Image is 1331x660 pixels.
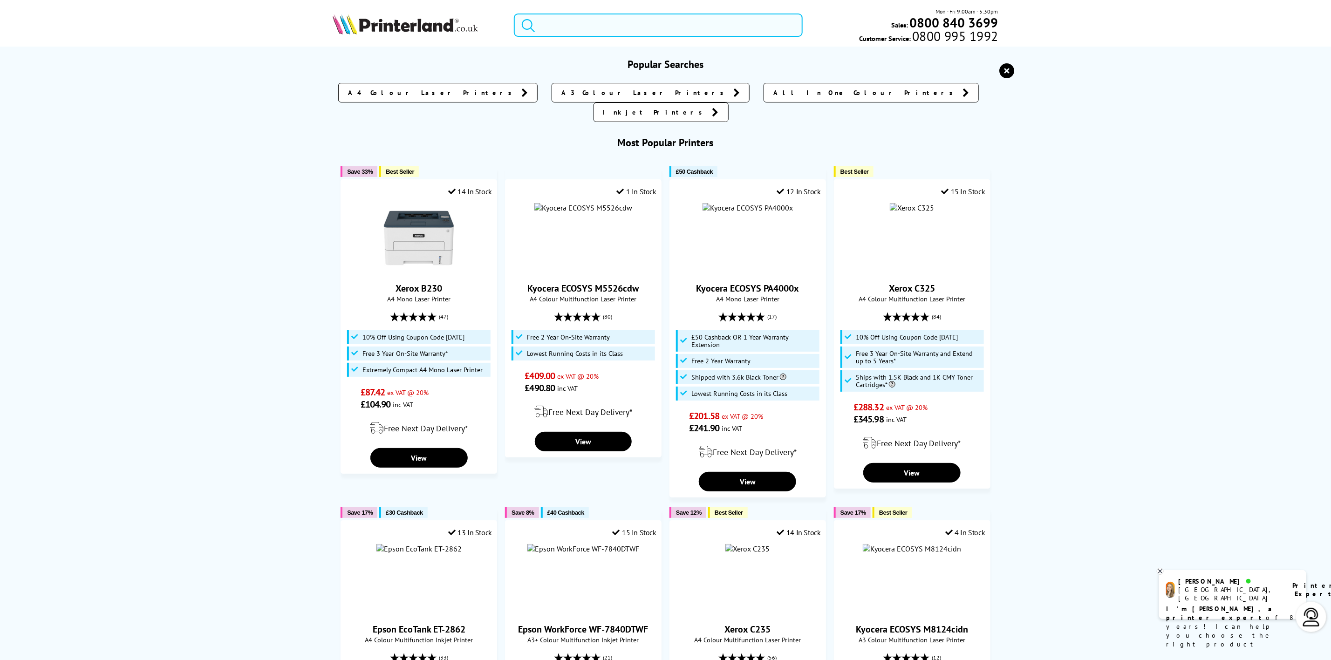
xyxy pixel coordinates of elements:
span: Mon - Fri 9:00am - 5:30pm [936,7,998,16]
span: £490.80 [525,382,555,394]
span: £50 Cashback [676,168,713,175]
span: A4 Colour Multifunction Laser Printer [510,294,656,303]
span: (47) [439,308,448,326]
span: A4 Colour Multifunction Laser Printer [839,294,985,303]
a: Xerox C235 [724,623,771,635]
span: £409.00 [525,370,555,382]
div: modal_delivery [675,439,821,465]
button: Save 17% [834,507,871,518]
a: Inkjet Printers [594,102,729,122]
a: Xerox B230 [384,265,454,275]
button: £50 Cashback [669,166,717,177]
span: Save 33% [347,168,373,175]
span: 0800 995 1992 [911,32,998,41]
span: (80) [603,308,613,326]
a: Xerox C235 [725,544,770,553]
button: Save 8% [505,507,539,518]
span: Best Seller [715,509,743,516]
a: Epson EcoTank ET-2862 [376,544,462,553]
img: Kyocera ECOSYS M5526cdw [534,203,632,212]
div: 4 In Stock [945,528,985,537]
div: 13 In Stock [448,528,492,537]
div: [GEOGRAPHIC_DATA], [GEOGRAPHIC_DATA] [1179,585,1281,602]
div: 14 In Stock [777,528,821,537]
a: A3 Colour Laser Printers [552,83,750,102]
span: ex VAT @ 20% [886,403,928,412]
span: £104.90 [361,398,391,410]
span: Best Seller [386,168,414,175]
span: A3 Colour Laser Printers [561,88,729,97]
span: A3 Colour Multifunction Laser Printer [839,635,985,644]
a: Xerox B230 [396,282,442,294]
img: amy-livechat.png [1166,582,1175,598]
span: A4 Mono Laser Printer [675,294,821,303]
span: Free 2 Year Warranty [691,357,751,365]
span: Customer Service: [859,32,998,43]
span: All In One Colour Printers [773,88,958,97]
span: 10% Off Using Coupon Code [DATE] [856,333,958,341]
img: Xerox C325 [890,203,934,212]
button: Best Seller [873,507,912,518]
span: 10% Off Using Coupon Code [DATE] [362,333,464,341]
span: Sales: [892,20,908,29]
a: Xerox C325 [889,282,935,294]
img: user-headset-light.svg [1302,608,1321,626]
img: Kyocera ECOSYS PA4000x [703,203,793,212]
span: £345.98 [853,413,884,425]
span: Free 2 Year On-Site Warranty [527,333,610,341]
b: I'm [PERSON_NAME], a printer expert [1166,605,1275,622]
span: inc VAT [393,400,413,409]
span: £40 Cashback [547,509,584,516]
span: ex VAT @ 20% [722,412,763,421]
div: 12 In Stock [777,187,821,196]
button: Save 12% [669,507,706,518]
div: 15 In Stock [941,187,985,196]
span: (17) [767,308,777,326]
button: Save 17% [341,507,377,518]
span: inc VAT [722,424,742,433]
span: £241.90 [689,422,719,434]
a: Kyocera ECOSYS PA4000x [696,282,799,294]
span: £201.58 [689,410,719,422]
span: ex VAT @ 20% [387,388,429,397]
a: Kyocera ECOSYS M8124cidn [856,623,968,635]
span: Lowest Running Costs in its Class [527,350,623,357]
div: [PERSON_NAME] [1179,577,1281,585]
span: Inkjet Printers [603,108,708,117]
button: £40 Cashback [541,507,589,518]
input: Search prod [514,14,802,37]
div: modal_delivery [510,399,656,425]
span: Save 8% [512,509,534,516]
a: View [863,463,961,483]
span: A3+ Colour Multifunction Inkjet Printer [510,635,656,644]
b: 0800 840 3699 [910,14,998,31]
div: 14 In Stock [448,187,492,196]
span: Lowest Running Costs in its Class [691,390,787,397]
span: £30 Cashback [386,509,423,516]
span: £288.32 [853,401,884,413]
img: Printerland Logo [333,14,478,34]
a: 0800 840 3699 [908,18,998,27]
a: Epson WorkForce WF-7840DTWF [527,544,639,553]
img: Kyocera ECOSYS M8124cidn [863,544,961,553]
span: inc VAT [886,415,907,424]
span: Ships with 1.5K Black and 1K CMY Toner Cartridges* [856,374,981,388]
a: A4 Colour Laser Printers [338,83,538,102]
a: Printerland Logo [333,14,502,36]
span: Extremely Compact A4 Mono Laser Printer [362,366,483,374]
span: A4 Mono Laser Printer [346,294,492,303]
a: Epson EcoTank ET-2862 [373,623,465,635]
span: Free 3 Year On-Site Warranty and Extend up to 5 Years* [856,350,981,365]
span: £50 Cashback OR 1 Year Warranty Extension [691,333,817,348]
a: All In One Colour Printers [764,83,979,102]
span: Free 3 Year On-Site Warranty* [362,350,448,357]
span: A4 Colour Multifunction Inkjet Printer [346,635,492,644]
span: Save 17% [347,509,373,516]
span: inc VAT [557,384,578,393]
h3: Popular Searches [333,58,998,71]
button: Best Seller [834,166,874,177]
span: ex VAT @ 20% [557,372,599,381]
